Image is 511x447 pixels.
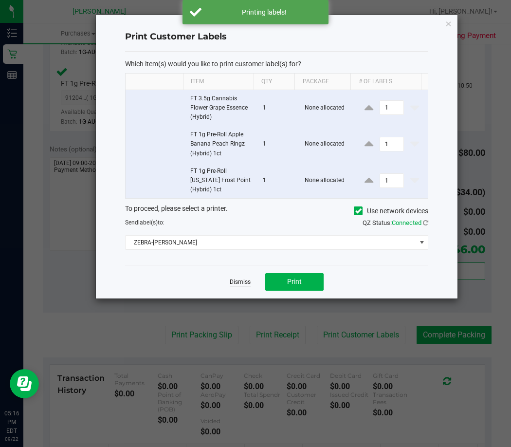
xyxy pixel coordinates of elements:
[299,163,356,199] td: None allocated
[299,90,356,127] td: None allocated
[350,74,421,90] th: # of labels
[125,219,164,226] span: Send to:
[392,219,421,226] span: Connected
[125,31,429,43] h4: Print Customer Labels
[287,278,302,285] span: Print
[207,7,321,17] div: Printing labels!
[354,206,428,216] label: Use network devices
[257,126,299,163] td: 1
[184,126,256,163] td: FT 1g Pre-Roll Apple Banana Peach Ringz (Hybrid) 1ct
[363,219,428,226] span: QZ Status:
[230,278,251,286] a: Dismiss
[294,74,350,90] th: Package
[183,74,254,90] th: Item
[138,219,158,226] span: label(s)
[184,163,256,199] td: FT 1g Pre-Roll [US_STATE] Frost Point (Hybrid) 1ct
[265,273,324,291] button: Print
[118,204,436,218] div: To proceed, please select a printer.
[126,236,416,249] span: ZEBRA-[PERSON_NAME]
[184,90,256,127] td: FT 3.5g Cannabis Flower Grape Essence (Hybrid)
[125,59,429,68] p: Which item(s) would you like to print customer label(s) for?
[10,369,39,398] iframe: Resource center
[299,126,356,163] td: None allocated
[254,74,294,90] th: Qty
[257,163,299,199] td: 1
[257,90,299,127] td: 1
